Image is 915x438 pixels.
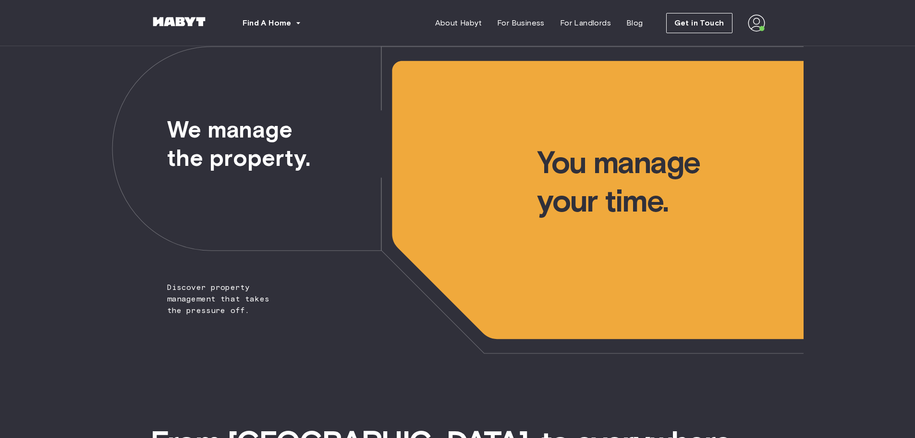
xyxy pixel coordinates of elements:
a: Blog [619,13,651,33]
img: Habyt [150,17,208,26]
span: Get in Touch [674,17,724,29]
span: About Habyt [435,17,482,29]
button: Find A Home [235,13,309,33]
a: About Habyt [427,13,489,33]
span: For Business [497,17,545,29]
a: For Business [489,13,552,33]
span: You manage your time. [537,46,803,220]
img: avatar [748,14,765,32]
span: Find A Home [243,17,292,29]
button: Get in Touch [666,13,732,33]
a: For Landlords [552,13,619,33]
span: For Landlords [560,17,611,29]
img: we-make-moves-not-waiting-lists [112,46,804,354]
span: Blog [626,17,643,29]
span: Discover property management that takes the pressure off. [112,46,288,316]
